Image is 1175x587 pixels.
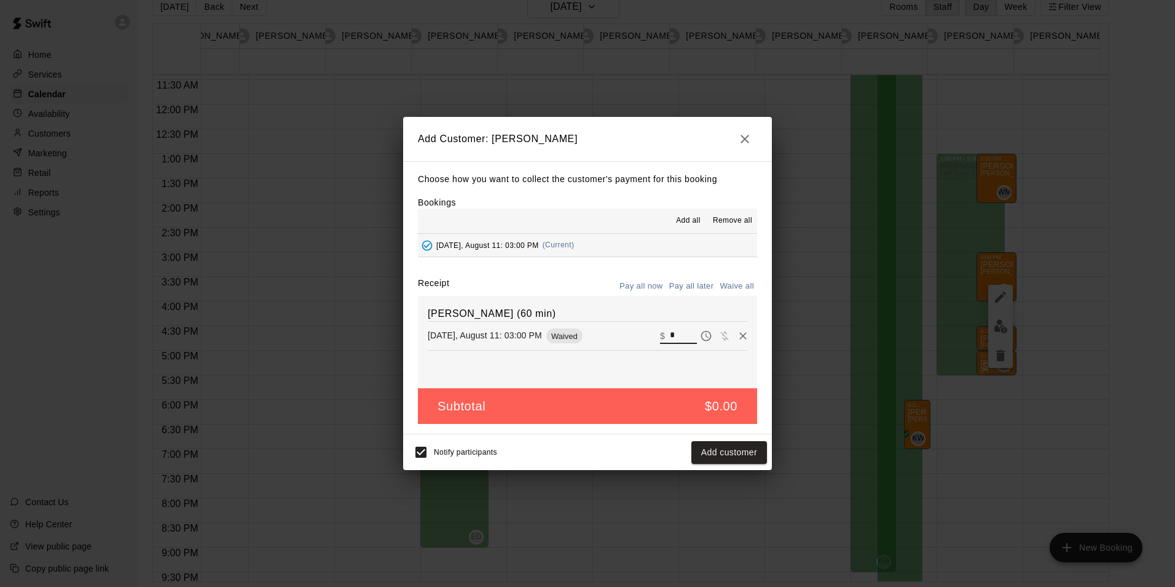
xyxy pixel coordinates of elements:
p: $ [660,330,665,342]
span: (Current) [543,241,575,249]
button: Added - Collect Payment [418,236,436,255]
button: Pay all now [616,277,666,296]
h5: Subtotal [438,398,485,415]
span: Remove all [713,215,752,227]
p: Choose how you want to collect the customer's payment for this booking [418,172,757,187]
span: Add all [676,215,701,227]
span: Notify participants [434,449,497,457]
label: Bookings [418,198,456,207]
button: Add all [669,211,708,231]
h2: Add Customer: [PERSON_NAME] [403,117,772,161]
button: Pay all later [666,277,717,296]
h5: $0.00 [705,398,737,415]
h6: [PERSON_NAME] (60 min) [428,306,747,322]
span: Waived [546,332,583,341]
button: Remove [734,327,752,345]
button: Waive all [717,277,757,296]
button: Added - Collect Payment[DATE], August 11: 03:00 PM(Current) [418,234,757,257]
span: Pay later [697,330,715,340]
button: Remove all [708,211,757,231]
p: [DATE], August 11: 03:00 PM [428,329,542,341]
label: Receipt [418,277,449,296]
span: Waive payment [715,330,734,340]
span: [DATE], August 11: 03:00 PM [436,241,539,249]
button: Add customer [691,441,767,464]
